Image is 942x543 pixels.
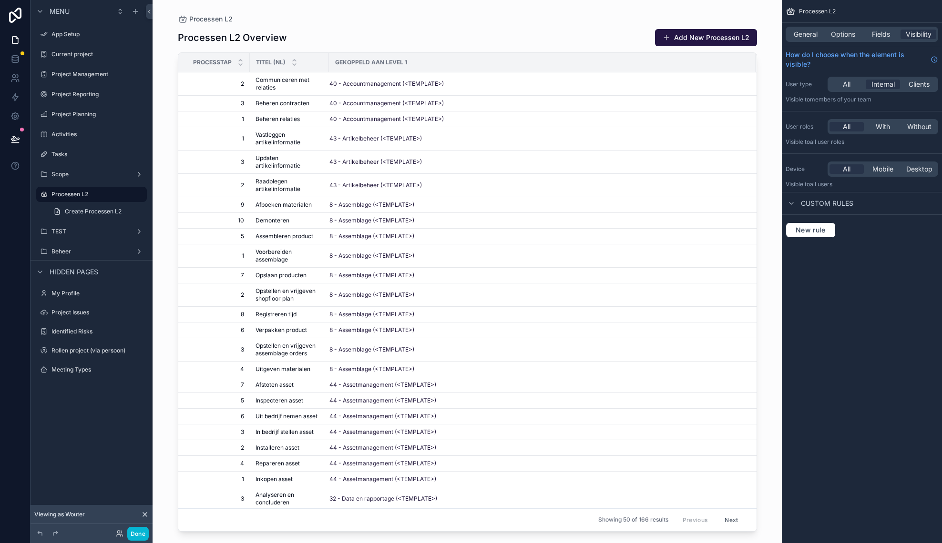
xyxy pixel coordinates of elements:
a: Rollen project (via persoon) [36,343,147,358]
label: Rollen project (via persoon) [51,347,145,354]
a: Create Processen L2 [48,204,147,219]
span: All user roles [810,138,844,145]
span: Options [831,30,855,39]
button: New rule [786,222,836,238]
span: With [876,122,890,131]
p: Visible to [786,138,938,146]
button: Next [718,513,745,527]
span: Showing 50 of 166 results [598,516,668,524]
a: Project Planning [36,107,147,122]
span: Titel (NL) [256,59,286,66]
span: Gekoppeld aan level 1 [335,59,407,66]
a: App Setup [36,27,147,42]
a: Tasks [36,147,147,162]
span: Processtap [193,59,232,66]
span: All [843,80,850,89]
a: Scope [36,167,147,182]
span: Visibility [906,30,932,39]
span: All [843,122,850,131]
a: Project Issues [36,305,147,320]
span: New rule [792,226,829,234]
button: Done [127,527,149,541]
span: Members of your team [810,96,871,103]
span: Internal [871,80,895,89]
label: Project Planning [51,111,145,118]
label: Meeting Types [51,366,145,373]
p: Visible to [786,181,938,188]
span: Viewing as Wouter [34,511,85,518]
span: Clients [909,80,930,89]
label: User roles [786,123,824,131]
a: TEST [36,224,147,239]
span: all users [810,181,832,188]
span: Hidden pages [50,267,98,277]
a: How do I choose when the element is visible? [786,50,938,69]
a: Current project [36,47,147,62]
a: Activities [36,127,147,142]
a: Project Management [36,67,147,82]
label: Identified Risks [51,328,145,335]
span: Custom rules [801,199,853,208]
span: Menu [50,7,70,16]
span: General [794,30,818,39]
label: Device [786,165,824,173]
span: Mobile [872,164,893,174]
label: App Setup [51,30,145,38]
a: Identified Risks [36,324,147,339]
span: How do I choose when the element is visible? [786,50,927,69]
a: Project Reporting [36,87,147,102]
span: Desktop [906,164,932,174]
label: Project Issues [51,309,145,316]
label: TEST [51,228,132,235]
label: Project Management [51,70,145,78]
a: Beheer [36,244,147,259]
a: My Profile [36,286,147,301]
span: Create Processen L2 [65,208,122,215]
label: Current project [51,50,145,58]
label: User type [786,80,824,88]
label: Tasks [51,151,145,158]
label: Activities [51,131,145,138]
span: Processen L2 [799,8,836,15]
span: All [843,164,850,174]
label: Processen L2 [51,191,141,198]
label: Project Reporting [51,90,145,98]
label: Beheer [51,248,132,255]
a: Processen L2 [36,187,147,202]
span: Fields [872,30,890,39]
span: Without [907,122,932,131]
label: Scope [51,171,132,178]
a: Meeting Types [36,362,147,377]
label: My Profile [51,290,145,297]
p: Visible to [786,96,938,103]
